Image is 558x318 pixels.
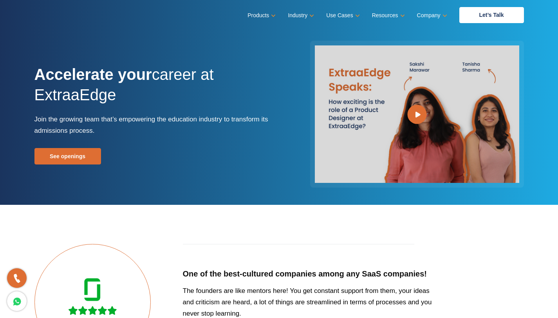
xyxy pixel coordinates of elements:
a: Products [247,10,274,21]
a: See openings [34,148,101,164]
h5: One of the best-cultured companies among any SaaS companies! [183,269,440,279]
a: Let’s Talk [459,7,524,23]
h1: career at ExtraaEdge [34,64,273,114]
p: Join the growing team that’s empowering the education industry to transform its admissions process. [34,114,273,136]
strong: Accelerate your [34,66,152,83]
a: Resources [372,10,403,21]
a: Company [417,10,446,21]
a: Use Cases [326,10,358,21]
a: Industry [288,10,312,21]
